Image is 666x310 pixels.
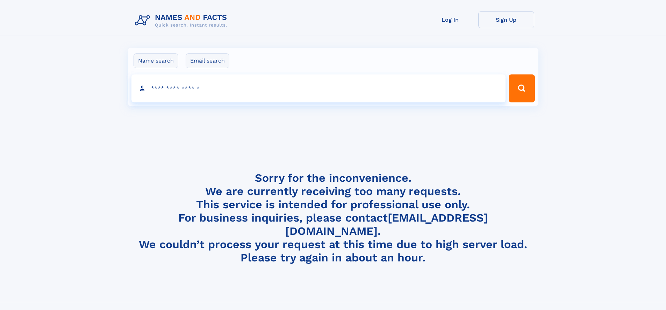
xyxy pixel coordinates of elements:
[186,53,229,68] label: Email search
[131,74,506,102] input: search input
[134,53,178,68] label: Name search
[132,171,534,265] h4: Sorry for the inconvenience. We are currently receiving too many requests. This service is intend...
[285,211,488,238] a: [EMAIL_ADDRESS][DOMAIN_NAME]
[509,74,535,102] button: Search Button
[422,11,478,28] a: Log In
[478,11,534,28] a: Sign Up
[132,11,233,30] img: Logo Names and Facts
